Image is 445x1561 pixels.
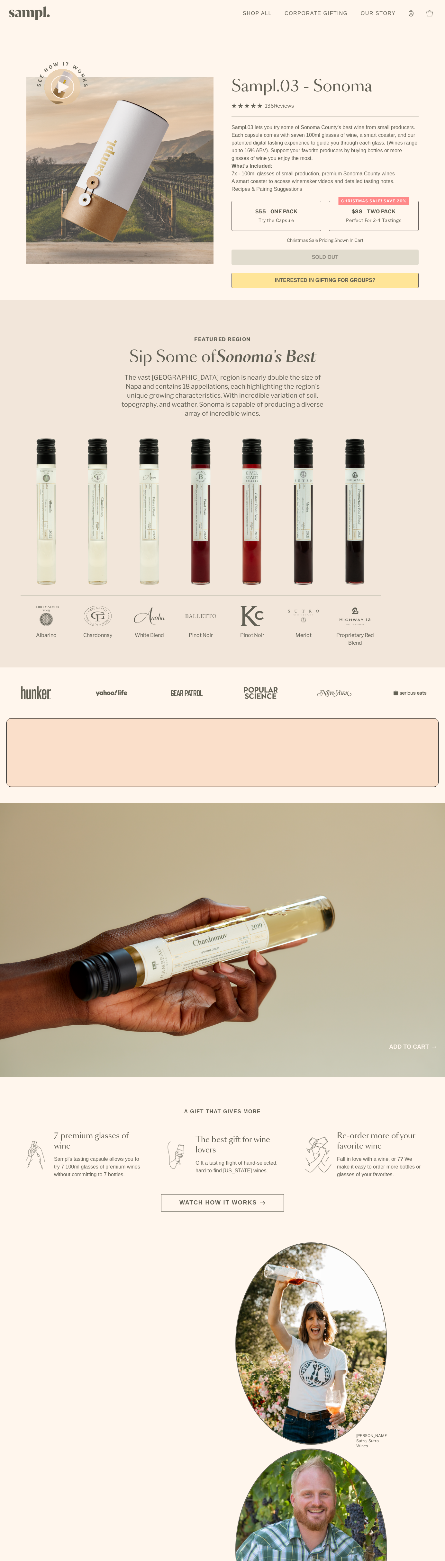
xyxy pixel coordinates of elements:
[232,185,419,193] li: Recipes & Pairing Suggestions
[352,208,396,215] span: $88 - Two Pack
[216,350,316,365] em: Sonoma's Best
[337,1155,424,1178] p: Fall in love with a wine, or 7? We make it easy to order more bottles or glasses of your favorites.
[21,631,72,639] p: Albarino
[259,217,294,224] small: Try the Capsule
[120,336,325,343] p: Featured Region
[195,1159,283,1175] p: Gift a tasting flight of hand-selected, hard-to-find [US_STATE] wines.
[346,217,401,224] small: Perfect For 2-4 Tastings
[240,6,275,21] a: Shop All
[358,6,399,21] a: Our Story
[339,197,409,205] div: Christmas SALE! Save 20%
[54,1155,141,1178] p: Sampl's tasting capsule allows you to try 7 100ml glasses of premium wines without committing to ...
[175,631,226,639] p: Pinot Noir
[265,103,274,109] span: 136
[44,69,80,105] button: See how it works
[72,631,123,639] p: Chardonnay
[123,631,175,639] p: White Blend
[232,178,419,185] li: A smart coaster to access winemaker videos and detailed tasting notes.
[17,679,55,707] img: Artboard_1_c8cd28af-0030-4af1-819c-248e302c7f06_x450.png
[281,6,351,21] a: Corporate Gifting
[195,1135,283,1155] h3: The best gift for wine lovers
[278,631,329,639] p: Merlot
[241,679,279,707] img: Artboard_4_28b4d326-c26e-48f9-9c80-911f17d6414e_x450.png
[337,1131,424,1151] h3: Re-order more of your favorite wine
[161,1194,284,1212] button: Watch how it works
[91,679,130,707] img: Artboard_6_04f9a106-072f-468a-bdd7-f11783b05722_x450.png
[54,1131,141,1151] h3: 7 premium glasses of wine
[255,208,298,215] span: $55 - One Pack
[232,124,419,162] div: Sampl.03 lets you try some of Sonoma County's best wine from small producers. Each capsule comes ...
[232,77,419,96] h1: Sampl.03 - Sonoma
[226,631,278,639] p: Pinot Noir
[26,77,213,264] img: Sampl.03 - Sonoma
[232,163,272,169] strong: What’s Included:
[232,250,419,265] button: Sold Out
[274,103,294,109] span: Reviews
[232,170,419,178] li: 7x - 100ml glasses of small production, premium Sonoma County wines
[315,679,354,707] img: Artboard_3_0b291449-6e8c-4d07-b2c2-3f3601a19cd1_x450.png
[329,631,381,647] p: Proprietary Red Blend
[184,1108,261,1116] h2: A gift that gives more
[284,237,367,243] li: Christmas Sale Pricing Shown In Cart
[166,679,204,707] img: Artboard_5_7fdae55a-36fd-43f7-8bfd-f74a06a2878e_x450.png
[120,373,325,418] p: The vast [GEOGRAPHIC_DATA] region is nearly double the size of Napa and contains 18 appellations,...
[356,1433,387,1449] p: [PERSON_NAME] Sutro, Sutro Wines
[390,679,428,707] img: Artboard_7_5b34974b-f019-449e-91fb-745f8d0877ee_x450.png
[9,6,50,20] img: Sampl logo
[120,350,325,365] h2: Sip Some of
[232,273,419,288] a: interested in gifting for groups?
[389,1043,436,1051] a: Add to cart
